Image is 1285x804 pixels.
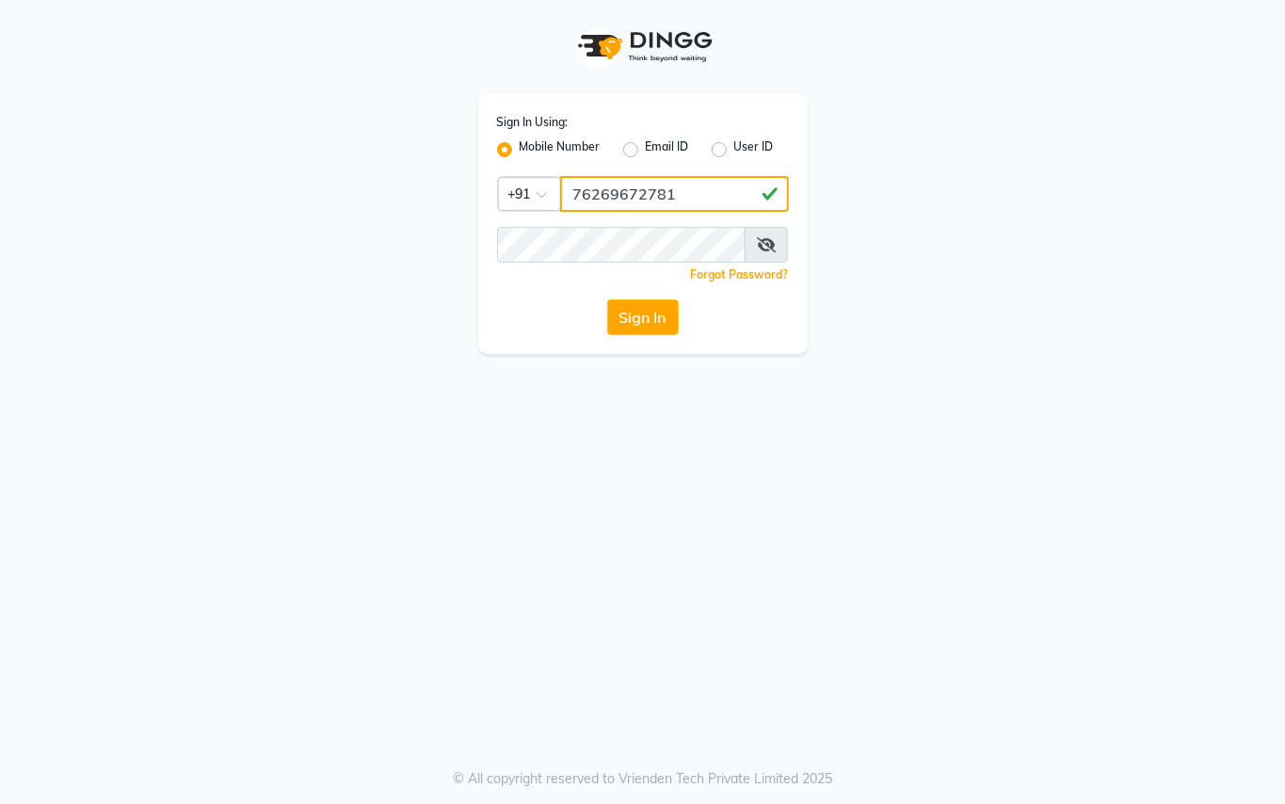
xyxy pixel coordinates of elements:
[560,176,789,212] input: Username
[568,19,718,74] img: logo1.svg
[734,138,774,161] label: User ID
[520,138,601,161] label: Mobile Number
[497,114,569,131] label: Sign In Using:
[691,267,789,281] a: Forgot Password?
[497,227,746,263] input: Username
[646,138,689,161] label: Email ID
[607,299,679,335] button: Sign In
